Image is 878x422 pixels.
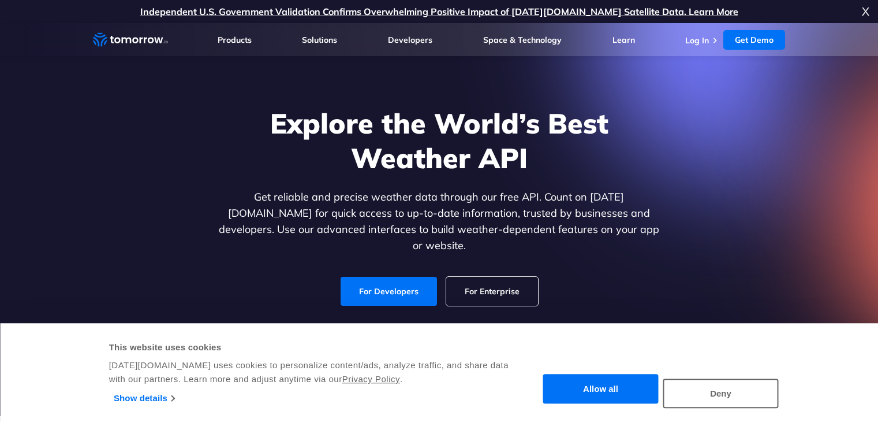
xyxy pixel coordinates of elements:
[109,340,510,354] div: This website uses cookies
[663,379,779,408] button: Deny
[723,30,785,50] a: Get Demo
[216,189,662,254] p: Get reliable and precise weather data through our free API. Count on [DATE][DOMAIN_NAME] for quic...
[685,35,709,46] a: Log In
[114,390,174,407] a: Show details
[388,35,432,45] a: Developers
[302,35,337,45] a: Solutions
[543,375,659,404] button: Allow all
[216,106,662,175] h1: Explore the World’s Best Weather API
[342,374,400,384] a: Privacy Policy
[93,31,168,49] a: Home link
[109,358,510,386] div: [DATE][DOMAIN_NAME] uses cookies to personalize content/ads, analyze traffic, and share data with...
[446,277,538,306] a: For Enterprise
[612,35,635,45] a: Learn
[140,6,738,17] a: Independent U.S. Government Validation Confirms Overwhelming Positive Impact of [DATE][DOMAIN_NAM...
[483,35,562,45] a: Space & Technology
[218,35,252,45] a: Products
[341,277,437,306] a: For Developers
